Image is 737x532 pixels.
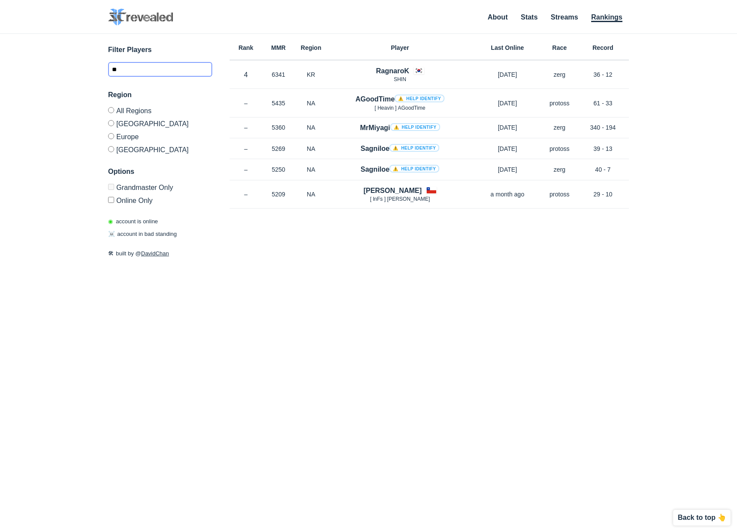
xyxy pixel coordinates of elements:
h6: Player [327,45,473,51]
p: account is online [108,217,158,226]
h6: Last Online [473,45,542,51]
h4: Sagniloe [361,164,439,174]
p: KR [295,70,327,79]
p: 61 - 33 [577,99,629,108]
a: Streams [551,13,578,21]
p: NA [295,144,327,153]
p: zerg [542,123,577,132]
h6: Region [295,45,327,51]
a: Stats [521,13,538,21]
p: account in bad standing [108,230,177,238]
h3: Filter Players [108,45,212,55]
a: ⚠️ Help identify [390,123,440,131]
p: [DATE] [473,99,542,108]
p: NA [295,99,327,108]
h4: RagnaroK [376,66,409,76]
input: Europe [108,133,114,139]
p: NA [295,190,327,199]
h3: Options [108,166,212,177]
h4: AGoodTime [355,94,444,104]
p: a month ago [473,190,542,199]
p: 29 - 10 [577,190,629,199]
h6: Race [542,45,577,51]
p: 40 - 7 [577,165,629,174]
span: [ Heavin ] AGoodTime [375,105,425,111]
h6: Rank [230,45,262,51]
input: All Regions [108,107,114,113]
label: [GEOGRAPHIC_DATA] [108,117,212,130]
input: Grandmaster Only [108,184,114,190]
input: [GEOGRAPHIC_DATA] [108,120,114,126]
p: 5360 [262,123,295,132]
p: [DATE] [473,70,542,79]
p: – [230,123,262,132]
a: Rankings [591,13,622,22]
p: NA [295,123,327,132]
a: ⚠️ Help identify [389,144,439,152]
p: Back to top 👆 [678,514,726,521]
p: NA [295,165,327,174]
p: 36 - 12 [577,70,629,79]
p: protoss [542,144,577,153]
span: 🛠 [108,250,114,257]
p: [DATE] [473,123,542,132]
p: built by @ [108,249,212,258]
h6: Record [577,45,629,51]
label: Europe [108,130,212,143]
p: 5435 [262,99,295,108]
p: 4 [230,70,262,80]
p: 5250 [262,165,295,174]
input: [GEOGRAPHIC_DATA] [108,146,114,152]
h3: Region [108,90,212,100]
p: 5209 [262,190,295,199]
img: SC2 Revealed [108,9,173,26]
p: 5269 [262,144,295,153]
p: [DATE] [473,165,542,174]
span: ☠️ [108,231,115,237]
p: zerg [542,165,577,174]
a: ⚠️ Help identify [395,95,444,102]
span: SHIN [394,76,406,82]
p: 340 - 194 [577,123,629,132]
p: protoss [542,99,577,108]
label: Only show accounts currently laddering [108,193,212,204]
p: – [230,190,262,199]
span: [ lnFs ] [PERSON_NAME] [370,196,430,202]
p: 39 - 13 [577,144,629,153]
h4: MrMiyagi [360,123,440,133]
label: [GEOGRAPHIC_DATA] [108,143,212,153]
p: – [230,99,262,108]
p: – [230,144,262,153]
a: About [488,13,508,21]
a: ⚠️ Help identify [389,165,439,173]
span: ◉ [108,218,113,225]
input: Online Only [108,197,114,203]
label: All Regions [108,107,212,117]
a: DavidChan [141,250,169,257]
h4: Sagniloe [361,144,439,153]
p: 6341 [262,70,295,79]
h4: [PERSON_NAME] [363,186,421,196]
p: [DATE] [473,144,542,153]
label: Only Show accounts currently in Grandmaster [108,184,212,193]
p: zerg [542,70,577,79]
p: protoss [542,190,577,199]
p: – [230,165,262,174]
h6: MMR [262,45,295,51]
